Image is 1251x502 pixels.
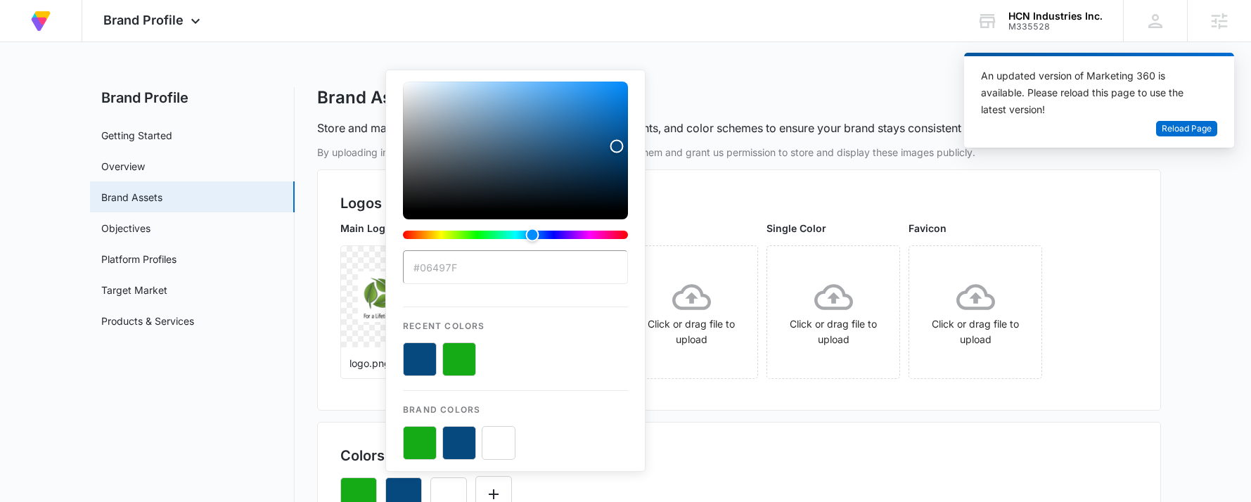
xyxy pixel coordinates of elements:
p: Recent Colors [403,307,628,333]
a: Objectives [101,221,150,236]
p: By uploading images, you confirm that you have the legal right to use them and grant us permissio... [317,145,1161,160]
div: Color [403,82,628,211]
a: Brand Assets [101,190,162,205]
h2: Colors [340,445,385,466]
div: Hue [403,231,628,239]
div: Click or drag file to upload [767,278,899,347]
h1: Brand Assets [317,87,425,108]
a: Getting Started [101,128,172,143]
p: Icon [624,221,758,236]
span: Click or drag file to upload [767,246,899,378]
div: color-picker [403,82,628,250]
a: Products & Services [101,314,194,328]
div: account name [1008,11,1103,22]
span: Reload Page [1162,122,1212,136]
p: Single Color [766,221,900,236]
p: Favicon [909,221,1042,236]
h2: Brand Profile [90,87,295,108]
p: logo.png [349,356,465,371]
p: Store and manage essential brand guidelines such as logos, fonts, and color schemes to ensure you... [317,120,1122,136]
input: color-picker-input [403,250,628,284]
span: Brand Profile [103,13,184,27]
button: Reload Page [1156,121,1217,137]
h2: Logos [340,193,1138,214]
span: Click or drag file to upload [625,246,757,378]
a: Overview [101,159,145,174]
p: Brand Colors [403,391,628,416]
div: color-picker-container [403,82,628,460]
p: Main Logo [340,221,474,236]
div: Click or drag file to upload [625,278,757,347]
img: User uploaded logo [358,271,457,323]
span: Click or drag file to upload [909,246,1041,378]
img: Volusion [28,8,53,34]
a: Platform Profiles [101,252,177,266]
a: Target Market [101,283,167,297]
div: An updated version of Marketing 360 is available. Please reload this page to use the latest version! [981,67,1200,118]
div: account id [1008,22,1103,32]
div: Click or drag file to upload [909,278,1041,347]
